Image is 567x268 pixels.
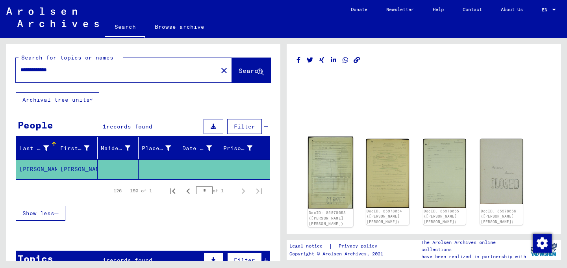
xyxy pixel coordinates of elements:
mat-icon: close [219,66,229,75]
button: Share on WhatsApp [341,55,350,65]
img: 001.jpg [423,139,466,207]
div: Last Name [19,142,59,154]
span: 1 [103,257,106,264]
a: DocID: 85978055 ([PERSON_NAME] [PERSON_NAME]) [424,209,459,224]
div: Place of Birth [142,142,181,154]
mat-header-cell: Prisoner # [220,137,270,159]
span: EN [542,7,550,13]
div: of 1 [196,187,235,194]
button: Filter [227,119,262,134]
mat-header-cell: First Name [57,137,98,159]
span: 1 [103,123,106,130]
button: Archival tree units [16,92,99,107]
button: Copy link [353,55,361,65]
button: Show less [16,206,65,221]
div: First Name [60,144,90,153]
div: First Name [60,142,100,154]
img: 001.jpg [480,139,523,204]
div: Prisoner # [223,142,263,154]
span: records found [106,257,152,264]
button: Share on Twitter [306,55,314,65]
p: The Arolsen Archives online collections [421,239,527,253]
mat-cell: [PERSON_NAME] [57,160,98,179]
mat-label: Search for topics or names [21,54,113,61]
img: yv_logo.png [529,240,559,259]
span: Search [239,67,262,74]
div: Maiden Name [101,142,140,154]
mat-cell: [PERSON_NAME] [16,160,57,179]
div: People [18,118,53,132]
div: 126 – 150 of 1 [113,187,152,194]
a: DocID: 85978056 ([PERSON_NAME] [PERSON_NAME]) [481,209,516,224]
div: Topics [18,251,53,266]
a: DocID: 85978054 ([PERSON_NAME] [PERSON_NAME]) [367,209,402,224]
a: Search [105,17,145,38]
div: Place of Birth [142,144,171,153]
button: Share on Xing [318,55,326,65]
img: Arolsen_neg.svg [6,7,99,27]
mat-header-cell: Date of Birth [179,137,220,159]
span: Filter [234,123,255,130]
button: Next page [235,183,251,199]
button: First page [165,183,180,199]
div: Date of Birth [182,142,222,154]
mat-header-cell: Last Name [16,137,57,159]
span: Filter [234,257,255,264]
mat-header-cell: Place of Birth [139,137,180,159]
div: Last Name [19,144,49,153]
p: Copyright © Arolsen Archives, 2021 [289,250,387,257]
button: Share on Facebook [295,55,303,65]
img: 001.jpg [366,139,409,208]
div: Maiden Name [101,144,130,153]
div: Date of Birth [182,144,212,153]
button: Previous page [180,183,196,199]
img: 001.jpg [308,137,353,209]
div: | [289,242,387,250]
button: Last page [251,183,267,199]
mat-header-cell: Maiden Name [98,137,139,159]
button: Share on LinkedIn [330,55,338,65]
div: Prisoner # [223,144,253,153]
a: Privacy policy [332,242,387,250]
img: Change consent [533,234,552,253]
button: Clear [216,62,232,78]
a: Legal notice [289,242,329,250]
span: Show less [22,210,54,217]
button: Search [232,58,271,82]
span: records found [106,123,152,130]
a: Browse archive [145,17,214,36]
a: DocID: 85978053 ([PERSON_NAME] [PERSON_NAME]) [309,210,346,226]
button: Filter [227,253,262,268]
p: have been realized in partnership with [421,253,527,260]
